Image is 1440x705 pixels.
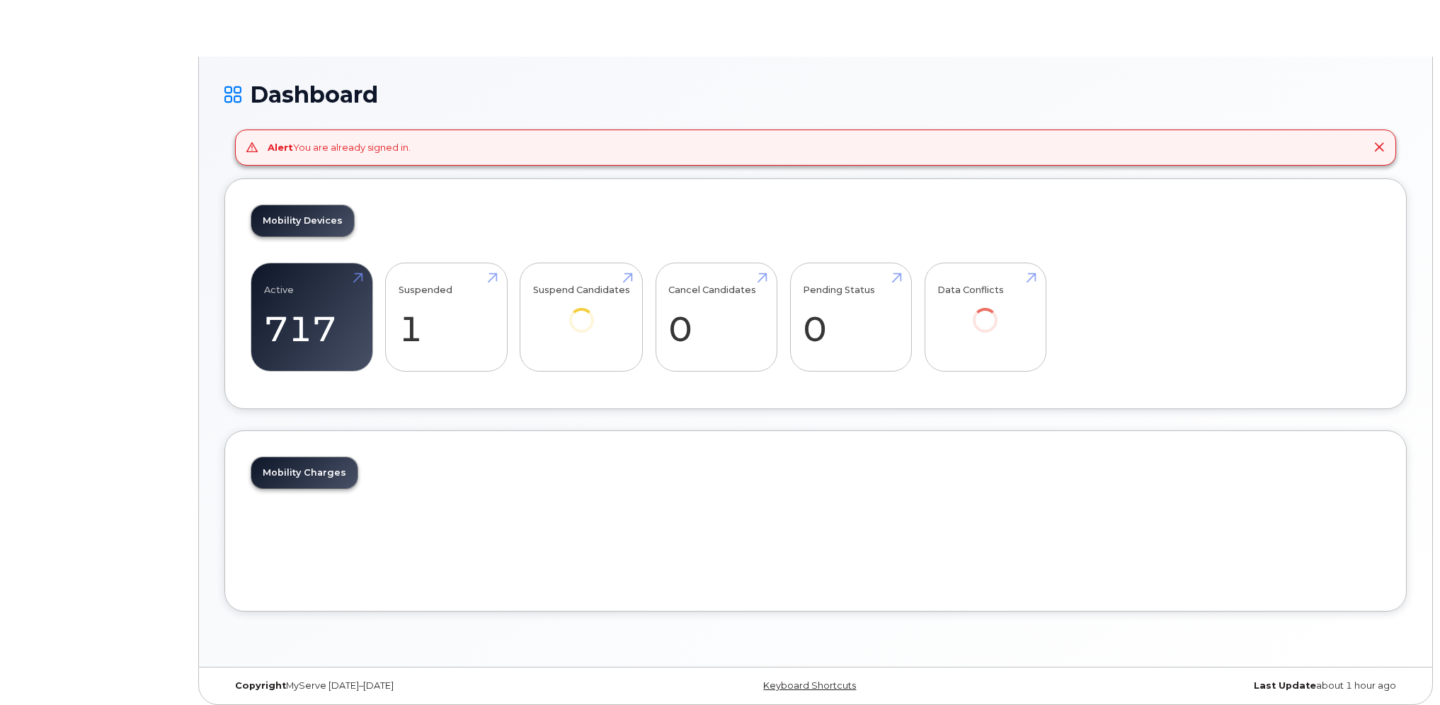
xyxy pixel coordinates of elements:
a: Mobility Devices [251,205,354,236]
a: Pending Status 0 [803,270,898,364]
a: Active 717 [264,270,360,364]
a: Cancel Candidates 0 [668,270,764,364]
strong: Last Update [1254,680,1316,691]
strong: Copyright [235,680,286,691]
a: Suspended 1 [399,270,494,364]
div: You are already signed in. [268,141,411,154]
h1: Dashboard [224,82,1407,107]
div: MyServe [DATE]–[DATE] [224,680,619,692]
a: Data Conflicts [937,270,1033,352]
div: about 1 hour ago [1012,680,1407,692]
a: Suspend Candidates [533,270,630,352]
a: Mobility Charges [251,457,358,488]
a: Keyboard Shortcuts [763,680,856,691]
strong: Alert [268,142,293,153]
